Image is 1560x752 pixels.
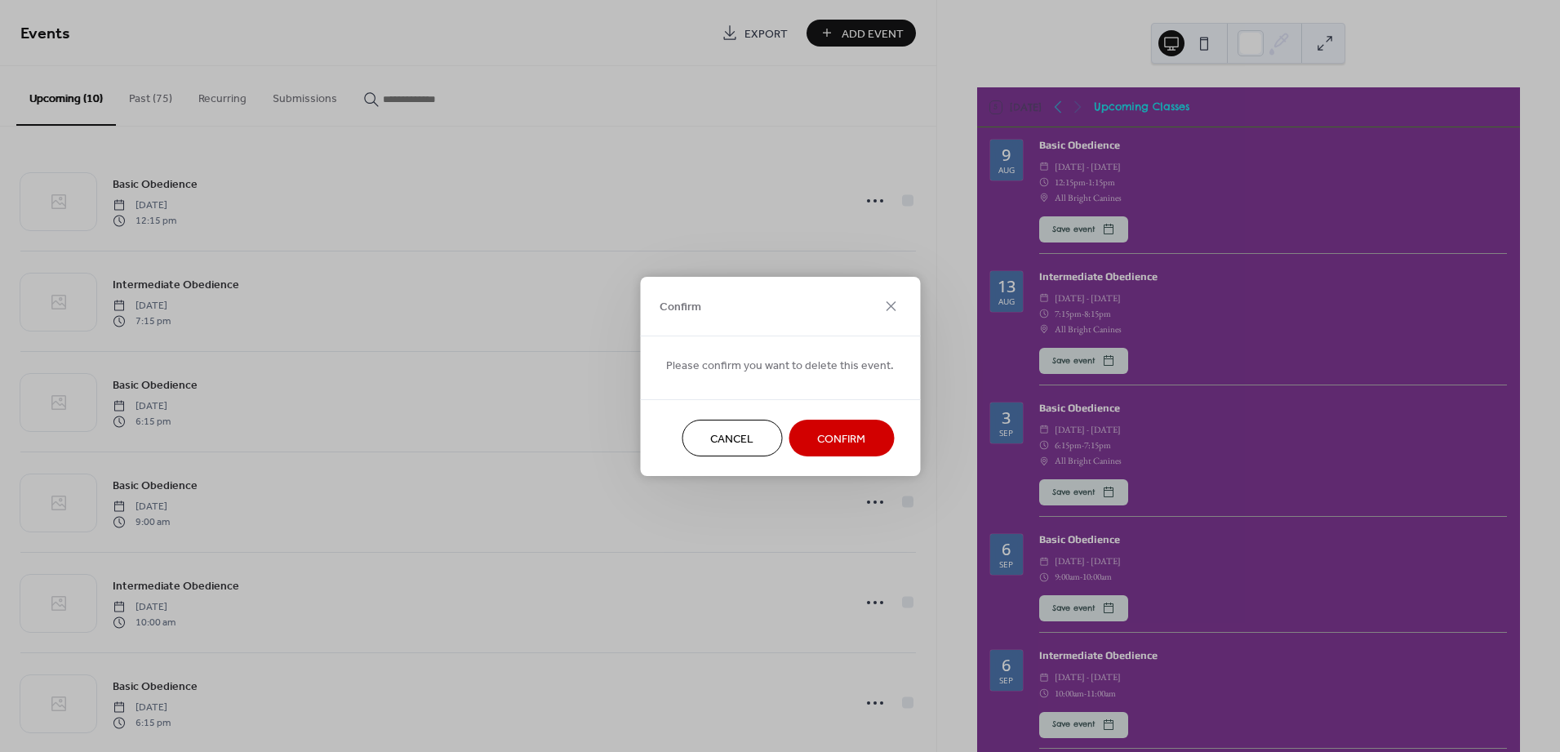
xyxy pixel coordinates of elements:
span: Cancel [710,430,753,447]
span: Confirm [817,430,865,447]
button: Cancel [682,420,782,456]
span: Please confirm you want to delete this event. [666,357,894,374]
span: Confirm [660,299,701,316]
button: Confirm [789,420,894,456]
